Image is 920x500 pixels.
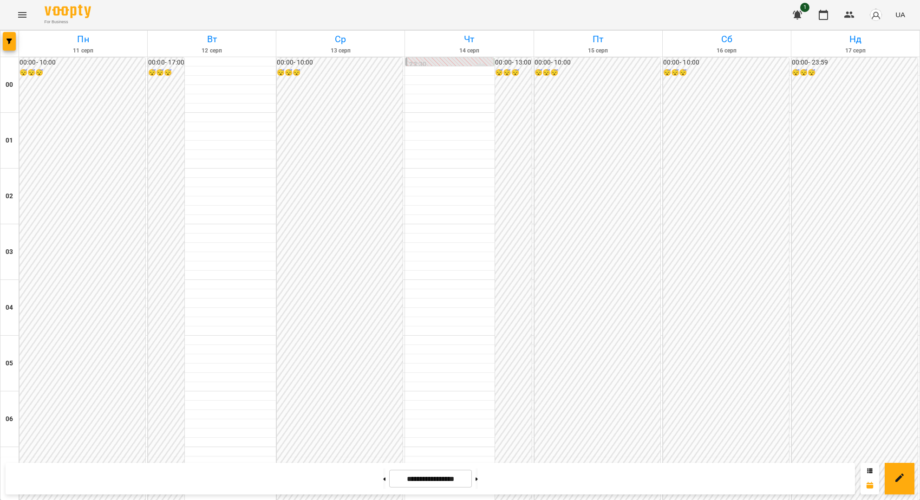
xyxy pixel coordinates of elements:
[148,68,184,78] h6: 😴😴😴
[792,68,918,78] h6: 😴😴😴
[277,58,403,68] h6: 00:00 - 10:00
[495,68,531,78] h6: 😴😴😴
[20,32,146,46] h6: Пн
[663,68,789,78] h6: 😴😴😴
[664,32,790,46] h6: Сб
[535,32,661,46] h6: Пт
[409,59,426,70] label: 23:30
[278,32,403,46] h6: Ср
[277,68,403,78] h6: 😴😴😴
[20,68,145,78] h6: 😴😴😴
[869,8,882,21] img: avatar_s.png
[6,136,13,146] h6: 01
[278,46,403,55] h6: 13 серп
[6,247,13,257] h6: 03
[148,58,184,68] h6: 00:00 - 17:00
[11,4,33,26] button: Menu
[535,58,660,68] h6: 00:00 - 10:00
[895,10,905,19] span: UA
[793,46,918,55] h6: 17 серп
[149,46,274,55] h6: 12 серп
[6,80,13,90] h6: 00
[474,63,488,77] div: Єфіменко Оксана
[149,32,274,46] h6: Вт
[892,6,909,23] button: UA
[792,58,918,68] h6: 00:00 - 23:59
[664,46,790,55] h6: 16 серп
[45,19,91,25] span: For Business
[495,58,531,68] h6: 00:00 - 13:00
[6,358,13,369] h6: 05
[663,58,789,68] h6: 00:00 - 10:00
[20,58,145,68] h6: 00:00 - 10:00
[800,3,809,12] span: 1
[535,46,661,55] h6: 15 серп
[6,191,13,201] h6: 02
[406,46,532,55] h6: 14 серп
[20,46,146,55] h6: 11 серп
[793,32,918,46] h6: Нд
[45,5,91,18] img: Voopty Logo
[6,303,13,313] h6: 04
[406,32,532,46] h6: Чт
[6,414,13,424] h6: 06
[535,68,660,78] h6: 😴😴😴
